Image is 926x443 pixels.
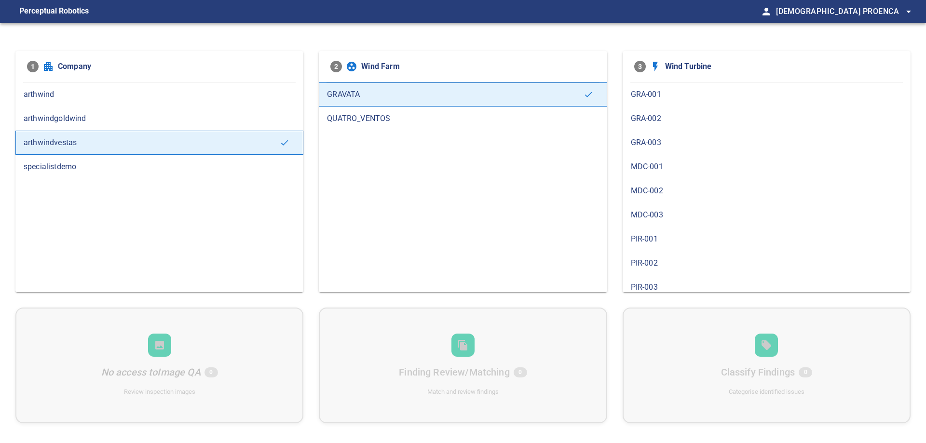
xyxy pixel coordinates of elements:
[623,179,911,203] div: MDC-002
[631,185,902,197] span: MDC-002
[319,107,607,131] div: QUATRO_VENTOS
[15,82,303,107] div: arthwind
[24,113,295,124] span: arthwindgoldwind
[631,233,902,245] span: PIR-001
[623,82,911,107] div: GRA-001
[15,155,303,179] div: specialistdemo
[623,227,911,251] div: PIR-001
[903,6,914,17] span: arrow_drop_down
[631,137,902,148] span: GRA-003
[327,89,583,100] span: GRAVATA
[24,137,280,148] span: arthwindvestas
[631,161,902,173] span: MDC-001
[631,89,902,100] span: GRA-001
[327,113,599,124] span: QUATRO_VENTOS
[24,89,295,100] span: arthwind
[319,82,607,107] div: GRAVATA
[772,2,914,21] button: [DEMOGRAPHIC_DATA] Proenca
[631,282,902,293] span: PIR-003
[623,107,911,131] div: GRA-002
[634,61,646,72] span: 3
[24,161,295,173] span: specialistdemo
[15,131,303,155] div: arthwindvestas
[631,257,902,269] span: PIR-002
[631,209,902,221] span: MDC-003
[623,275,911,299] div: PIR-003
[623,251,911,275] div: PIR-002
[665,61,899,72] span: Wind Turbine
[27,61,39,72] span: 1
[623,131,911,155] div: GRA-003
[776,5,914,18] span: [DEMOGRAPHIC_DATA] Proenca
[623,203,911,227] div: MDC-003
[761,6,772,17] span: person
[15,107,303,131] div: arthwindgoldwind
[623,155,911,179] div: MDC-001
[361,61,595,72] span: Wind Farm
[58,61,292,72] span: Company
[19,4,89,19] figcaption: Perceptual Robotics
[631,113,902,124] span: GRA-002
[330,61,342,72] span: 2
